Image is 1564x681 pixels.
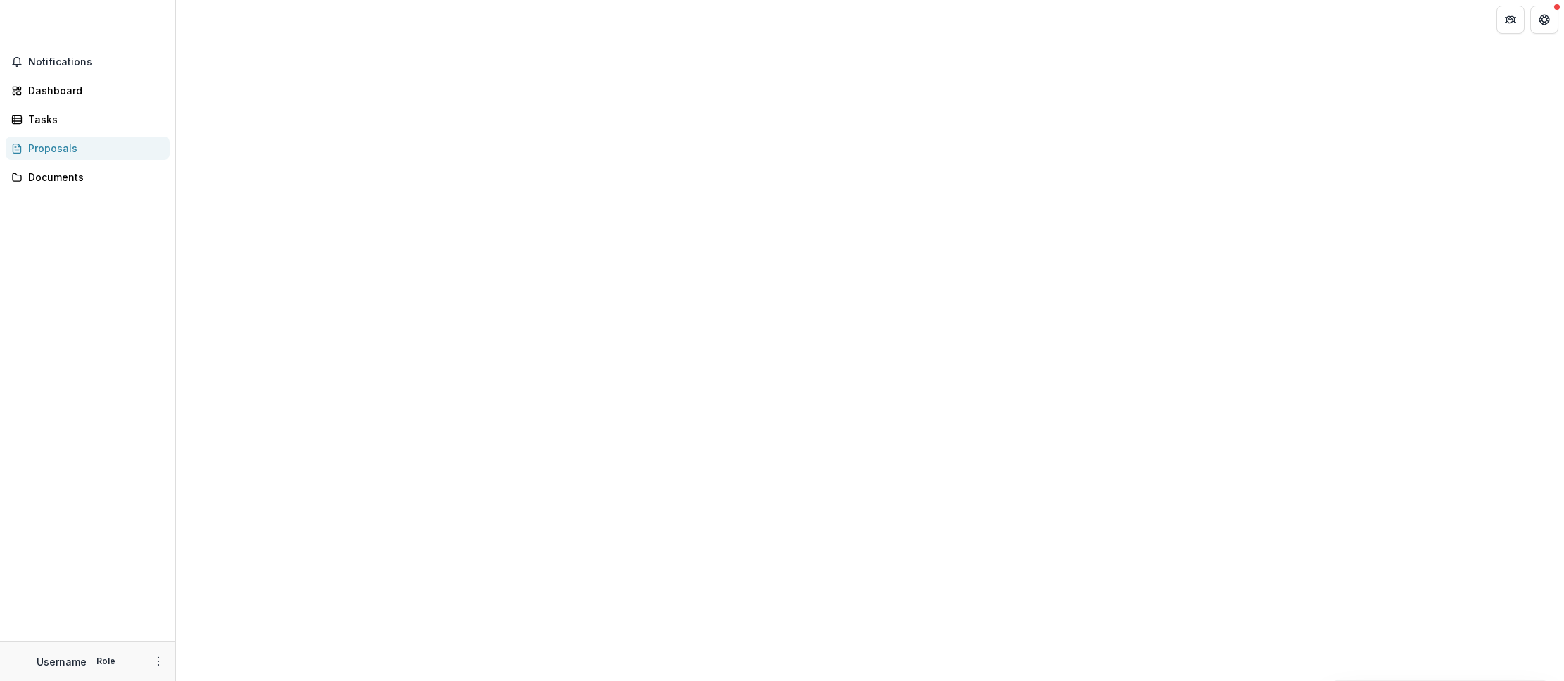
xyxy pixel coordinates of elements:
div: Tasks [28,112,158,127]
a: Documents [6,165,170,189]
a: Proposals [6,137,170,160]
div: Proposals [28,141,158,156]
p: Role [92,655,120,668]
span: Notifications [28,56,164,68]
a: Dashboard [6,79,170,102]
div: Dashboard [28,83,158,98]
button: Partners [1496,6,1525,34]
button: Notifications [6,51,170,73]
div: Documents [28,170,158,185]
a: Tasks [6,108,170,131]
p: Username [37,654,87,669]
button: Get Help [1530,6,1558,34]
button: More [150,653,167,670]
